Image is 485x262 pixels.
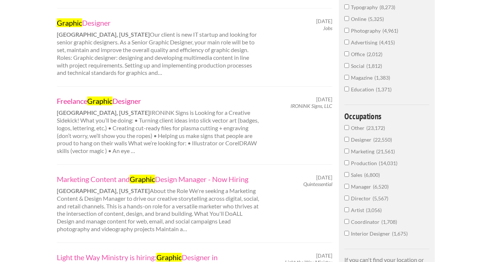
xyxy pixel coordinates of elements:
span: 1,675 [392,230,408,237]
span: Sales [351,172,364,178]
a: Marketing Content andGraphicDesign Manager - Now Hiring [57,174,260,184]
input: Online5,325 [344,16,349,21]
input: Education1,371 [344,87,349,91]
input: Director5,567 [344,196,349,200]
input: Social1,812 [344,63,349,68]
span: Magazine [351,74,374,81]
span: 1,383 [374,74,390,81]
span: 6,800 [364,172,380,178]
span: 1,708 [381,219,397,225]
em: Quintessential [303,181,332,187]
span: Artist [351,207,366,213]
span: 5,567 [373,195,388,201]
span: Education [351,86,376,92]
span: 3,056 [366,207,382,213]
span: Production [351,160,379,166]
input: Other23,172 [344,125,349,130]
strong: [GEOGRAPHIC_DATA], [US_STATE] [57,31,150,38]
span: Coordinator [351,219,381,225]
span: 23,172 [366,125,385,131]
span: [DATE] [316,174,332,181]
div: Our client is new IT startup and looking for senior graphic designers. As a Senior Graphic Design... [50,18,267,77]
span: Other [351,125,366,131]
span: Designer [351,137,373,143]
input: Marketing21,561 [344,149,349,153]
span: Social [351,63,366,69]
span: [DATE] [316,252,332,259]
span: Director [351,195,373,201]
input: Artist3,056 [344,207,349,212]
div: About the Role We're seeking a Marketing Content & Design Manager to drive our creative storytell... [50,174,267,233]
a: GraphicDesigner [57,18,260,28]
mark: Graphic [57,18,82,27]
span: Advertising [351,39,379,46]
span: 21,561 [376,148,395,154]
span: 1,371 [376,86,392,92]
span: 8,273 [380,4,395,10]
mark: Graphic [87,97,112,105]
div: IRONiNK Signs is Looking for a Creative Sidekick! What you’ll be doing: • Turning client ideas in... [50,96,267,155]
span: 14,031 [379,160,397,166]
strong: [GEOGRAPHIC_DATA], [US_STATE] [57,109,150,116]
input: Advertising4,415 [344,40,349,44]
span: 1,812 [366,63,382,69]
span: Typography [351,4,380,10]
input: Production14,031 [344,160,349,165]
span: Manager [351,183,373,190]
a: FreelanceGraphicDesigner [57,96,260,106]
span: 5,325 [368,16,384,22]
input: Coordinator1,708 [344,219,349,224]
input: Typography8,273 [344,4,349,9]
span: Office [351,51,367,57]
mark: Graphic [156,253,182,262]
input: Photography4,961 [344,28,349,33]
span: Interior Designer [351,230,392,237]
span: 6,520 [373,183,389,190]
span: 4,415 [379,39,395,46]
span: 4,961 [382,28,398,34]
span: 22,550 [373,137,392,143]
input: Office2,012 [344,51,349,56]
input: Sales6,800 [344,172,349,177]
mark: Graphic [130,175,155,183]
span: Photography [351,28,382,34]
em: IRONiNK Signs, LLC [290,103,332,109]
em: Jobs [323,25,332,31]
h4: Occupations [344,112,430,120]
input: Manager6,520 [344,184,349,189]
input: Interior Designer1,675 [344,231,349,236]
strong: [GEOGRAPHIC_DATA], [US_STATE] [57,187,150,194]
span: [DATE] [316,18,332,25]
span: Marketing [351,148,376,154]
span: [DATE] [316,96,332,103]
span: 2,012 [367,51,382,57]
input: Magazine1,383 [344,75,349,80]
input: Designer22,550 [344,137,349,142]
span: Online [351,16,368,22]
